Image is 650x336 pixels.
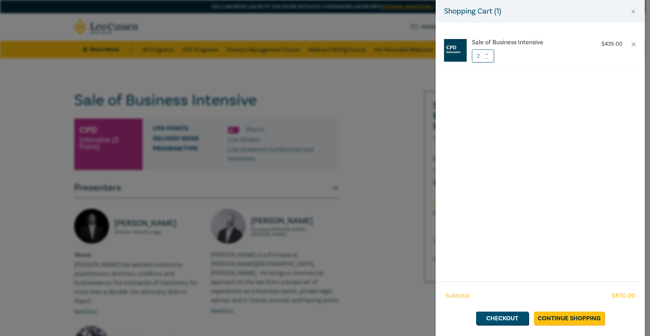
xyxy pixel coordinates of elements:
span: $ 870.00 [612,291,635,300]
a: Checkout [476,312,528,325]
button: Close [630,8,636,15]
img: CPD%20Intensive.jpg [444,39,467,62]
a: Sale of Business Intensive [472,39,588,46]
input: 1 [472,49,494,63]
a: Continue Shopping [534,312,604,325]
span: Subtotal [445,291,469,300]
h5: Shopping Cart ( 1 ) [444,6,501,17]
p: $ 435.00 [602,41,622,47]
